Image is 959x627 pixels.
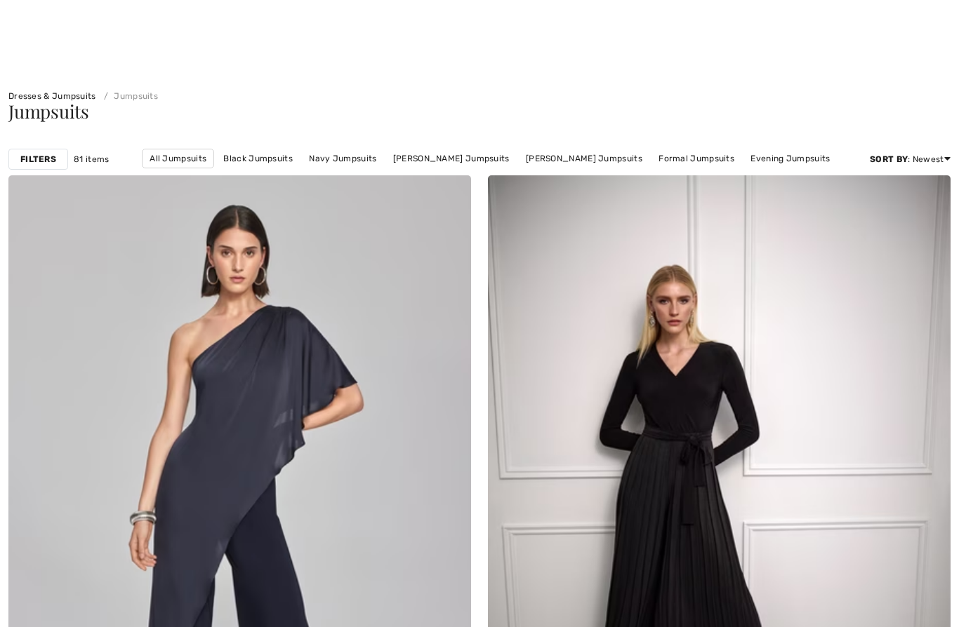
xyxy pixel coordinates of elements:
[743,149,837,168] a: Evening Jumpsuits
[519,149,649,168] a: [PERSON_NAME] Jumpsuits
[870,153,951,166] div: : Newest
[98,91,158,101] a: Jumpsuits
[416,168,496,187] a: Solid Jumpsuits
[386,149,517,168] a: [PERSON_NAME] Jumpsuits
[74,153,109,166] span: 81 items
[498,168,563,187] a: Long Sleeve
[20,153,56,166] strong: Filters
[652,149,741,168] a: Formal Jumpsuits
[8,99,89,123] span: Jumpsuits
[142,149,214,168] a: All Jumpsuits
[216,149,300,168] a: Black Jumpsuits
[302,149,383,168] a: Navy Jumpsuits
[870,154,908,164] strong: Sort By
[8,91,96,101] a: Dresses & Jumpsuits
